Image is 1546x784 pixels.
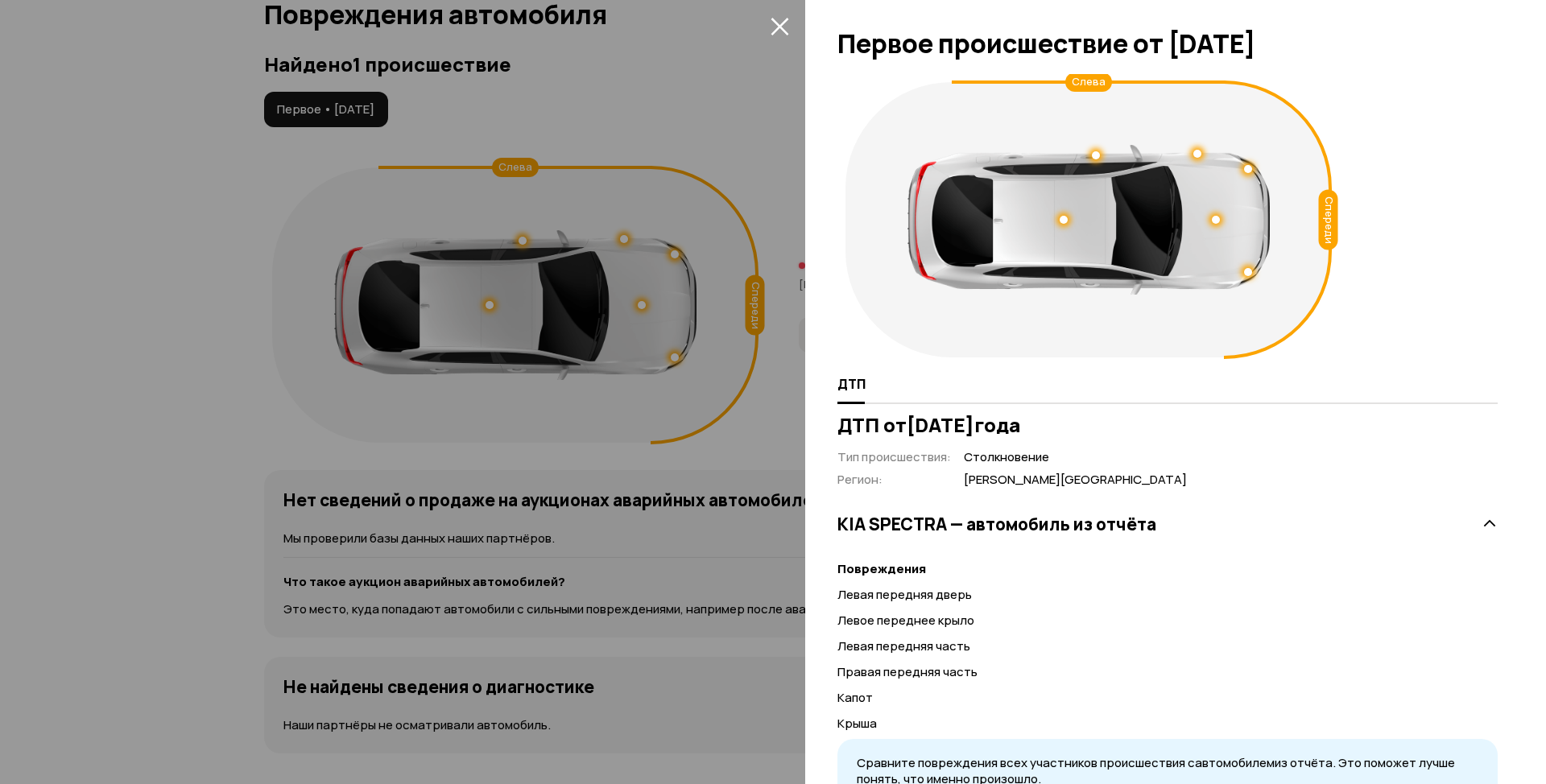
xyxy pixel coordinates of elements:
[837,715,1498,732] p: Крыша
[837,376,866,392] span: ДТП
[837,514,1156,534] h3: KIA SPECTRA — автомобиль из отчёта
[837,414,1498,436] h3: ДТП от [DATE] года
[837,471,883,488] span: Регион :
[837,689,1498,707] p: Капот
[1319,190,1338,250] div: Спереди
[837,612,1498,629] p: Левое переднее крыло
[837,560,926,577] strong: Повреждения
[837,663,1498,681] p: Правая передняя часть
[964,472,1187,489] span: [PERSON_NAME][GEOGRAPHIC_DATA]
[1065,72,1112,92] div: Слева
[964,449,1187,466] span: Столкновение
[837,586,1498,604] p: Левая передняя дверь
[837,448,951,465] span: Тип происшествия :
[837,638,1498,655] p: Левая передняя часть
[767,13,792,39] button: закрыть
